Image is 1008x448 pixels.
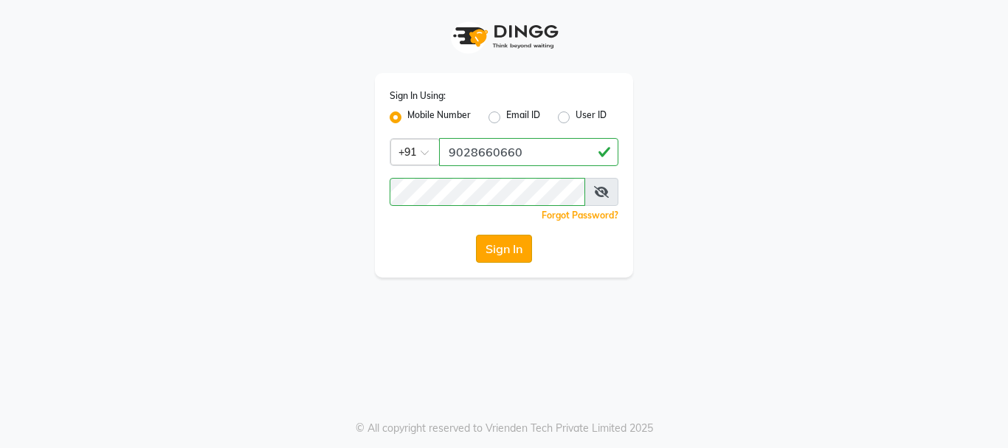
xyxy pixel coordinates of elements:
input: Username [390,178,585,206]
label: User ID [576,108,607,126]
label: Email ID [506,108,540,126]
label: Mobile Number [407,108,471,126]
label: Sign In Using: [390,89,446,103]
a: Forgot Password? [542,210,618,221]
button: Sign In [476,235,532,263]
img: logo1.svg [445,15,563,58]
input: Username [439,138,618,166]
